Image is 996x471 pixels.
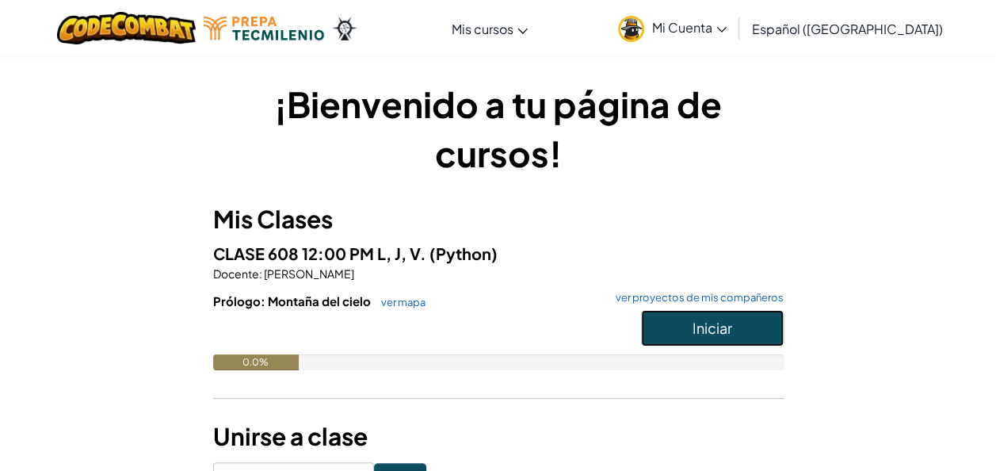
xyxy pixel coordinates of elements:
span: Español ([GEOGRAPHIC_DATA]) [752,21,943,37]
span: Docente [213,266,259,281]
a: Mis cursos [444,7,536,50]
span: Prólogo: Montaña del cielo [213,293,373,308]
button: Iniciar [641,310,784,347]
span: [PERSON_NAME] [262,266,354,281]
a: ver mapa [373,296,425,308]
img: Tecmilenio logo [204,17,324,40]
img: CodeCombat logo [57,12,196,44]
span: Mis cursos [452,21,513,37]
span: CLASE 608 12:00 PM L, J, V. [213,243,429,263]
h1: ¡Bienvenido a tu página de cursos! [213,79,784,178]
a: ver proyectos de mis compañeros [608,293,784,303]
h3: Mis Clases [213,201,784,237]
img: Ozaria [332,17,357,40]
span: Mi Cuenta [652,19,727,36]
img: avatar [618,16,644,42]
a: Español ([GEOGRAPHIC_DATA]) [744,7,951,50]
span: (Python) [429,243,498,263]
div: 0.0% [213,354,299,370]
h3: Unirse a clase [213,419,784,454]
a: Mi Cuenta [610,3,735,53]
span: Iniciar [693,319,732,337]
span: : [259,266,262,281]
